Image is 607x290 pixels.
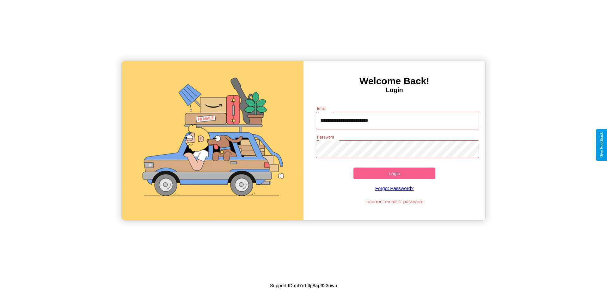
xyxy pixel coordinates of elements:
p: Support ID: mf7rrbtlp8ap623owu [270,281,337,290]
div: Give Feedback [599,132,604,158]
h4: Login [303,86,485,94]
a: Forgot Password? [313,179,476,197]
button: Login [353,168,435,179]
label: Email [317,106,327,111]
h3: Welcome Back! [303,76,485,86]
label: Password [317,134,334,140]
p: Incorrect email or password [313,197,476,206]
img: gif [122,61,303,220]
